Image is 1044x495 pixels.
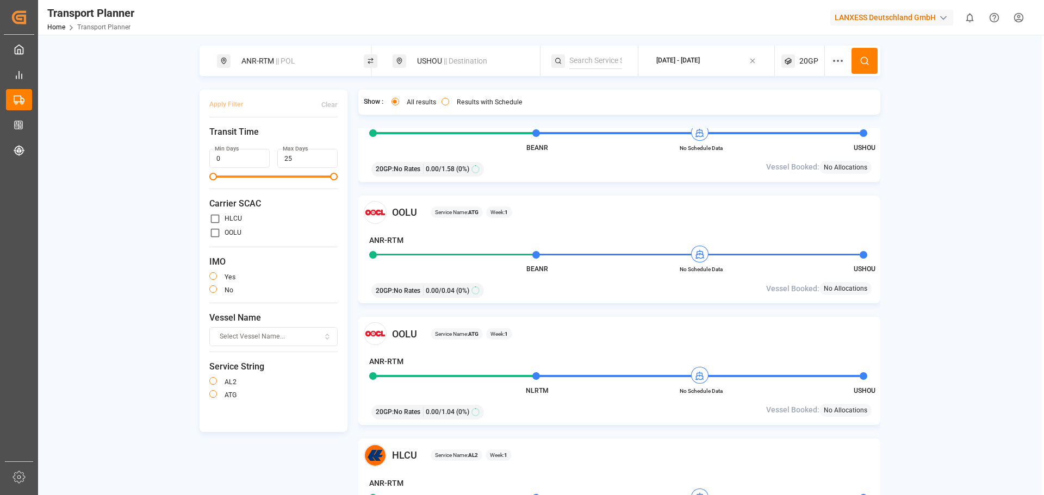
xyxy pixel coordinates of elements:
button: Clear [321,95,338,114]
b: 1 [505,331,508,337]
span: 0.00 / 0.04 [426,286,455,296]
span: Select Vessel Name... [220,332,285,342]
label: no [225,287,233,293]
label: yes [225,274,235,280]
span: No Schedule Data [671,387,731,395]
span: Show : [364,97,383,107]
span: No Rates [394,286,420,296]
button: [DATE] - [DATE] [645,51,768,72]
button: LANXESS Deutschland GmbH [830,7,958,28]
span: (0%) [456,164,469,174]
div: ANR-RTM [235,51,352,71]
span: (0%) [456,286,469,296]
div: USHOU [411,51,528,71]
a: Home [47,23,65,31]
span: 20GP : [376,407,394,417]
label: OOLU [225,229,241,236]
span: Minimum [209,173,217,180]
button: Help Center [982,5,1006,30]
button: show 0 new notifications [958,5,982,30]
label: Min Days [215,145,239,153]
span: OOLU [392,205,417,220]
span: Vessel Booked: [766,161,819,173]
label: Max Days [283,145,308,153]
b: ATG [468,209,478,215]
span: || POL [276,57,295,65]
span: 0.00 / 1.04 [426,407,455,417]
div: [DATE] - [DATE] [656,56,700,66]
span: Service Name: [435,208,478,216]
span: || Destination [444,57,487,65]
span: No Allocations [824,162,867,172]
span: No Allocations [824,284,867,293]
span: Carrier SCAC [209,197,338,210]
b: 1 [504,452,507,458]
label: All results [407,99,436,105]
div: Transport Planner [47,5,134,21]
span: NLRTM [526,387,549,394]
span: 0.00 / 1.58 [426,164,455,174]
span: Week: [490,330,508,338]
div: Clear [321,100,338,110]
b: 1 [505,209,508,215]
b: ATG [468,331,478,337]
label: ATG [225,392,237,398]
span: 20GP : [376,286,394,296]
img: Carrier [364,444,387,467]
span: USHOU [854,144,875,152]
span: No Allocations [824,405,867,415]
span: IMO [209,255,338,268]
span: 20GP : [376,164,394,174]
span: HLCU [392,448,417,462]
span: Service String [209,360,338,373]
span: Service Name: [435,451,478,459]
span: USHOU [854,387,875,394]
span: Maximum [330,173,338,180]
label: HLCU [225,215,242,222]
span: 20GP [799,55,818,67]
span: No Schedule Data [671,265,731,273]
h4: ANR-RTM [369,356,403,367]
span: Transit Time [209,126,338,139]
span: Vessel Booked: [766,283,819,295]
span: USHOU [854,265,875,273]
b: AL2 [468,452,478,458]
span: Service Name: [435,330,478,338]
span: Vessel Booked: [766,404,819,416]
span: BEANR [526,265,548,273]
span: OOLU [392,327,417,341]
img: Carrier [364,201,387,224]
h4: ANR-RTM [369,478,403,489]
h4: ANR-RTM [369,235,403,246]
span: No Rates [394,407,420,417]
label: AL2 [225,379,237,385]
span: BEANR [526,144,548,152]
span: Week: [490,451,507,459]
label: Results with Schedule [457,99,523,105]
span: No Schedule Data [671,144,731,152]
img: Carrier [364,322,387,345]
div: LANXESS Deutschland GmbH [830,10,953,26]
input: Search Service String [569,53,622,69]
span: Vessel Name [209,311,338,324]
span: Week: [490,208,508,216]
span: (0%) [456,407,469,417]
span: No Rates [394,164,420,174]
